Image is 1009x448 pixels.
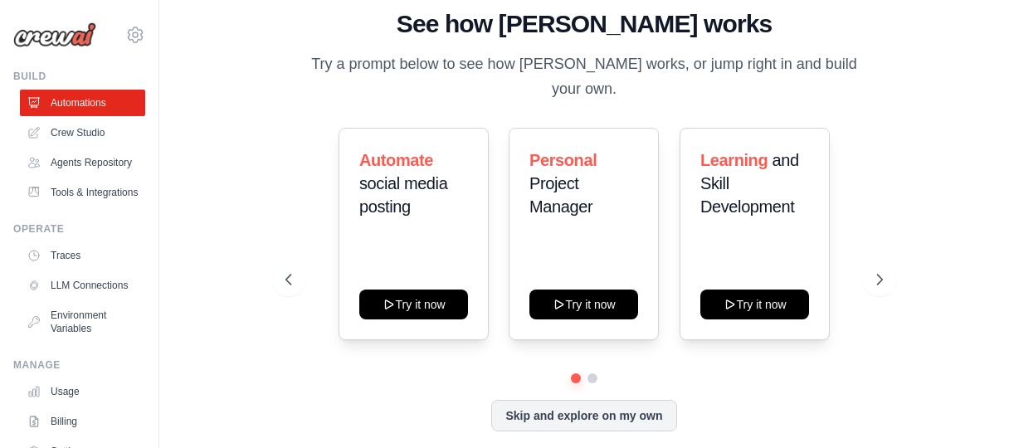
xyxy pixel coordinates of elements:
a: Billing [20,408,145,435]
a: Traces [20,242,145,269]
button: Try it now [359,290,468,319]
a: Crew Studio [20,119,145,146]
a: Agents Repository [20,149,145,176]
span: and Skill Development [700,151,799,216]
div: Manage [13,358,145,372]
h1: See how [PERSON_NAME] works [285,9,883,39]
span: Personal [529,151,597,169]
button: Try it now [529,290,638,319]
div: Build [13,70,145,83]
iframe: Chat Widget [926,368,1009,448]
div: Operate [13,222,145,236]
a: Usage [20,378,145,405]
img: Logo [13,22,96,47]
button: Try it now [700,290,809,319]
span: Learning [700,151,768,169]
p: Try a prompt below to see how [PERSON_NAME] works, or jump right in and build your own. [305,52,863,101]
a: Tools & Integrations [20,179,145,206]
span: Project Manager [529,174,592,216]
span: social media posting [359,174,447,216]
span: Automate [359,151,433,169]
a: Environment Variables [20,302,145,342]
button: Skip and explore on my own [491,400,676,431]
a: LLM Connections [20,272,145,299]
a: Automations [20,90,145,116]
